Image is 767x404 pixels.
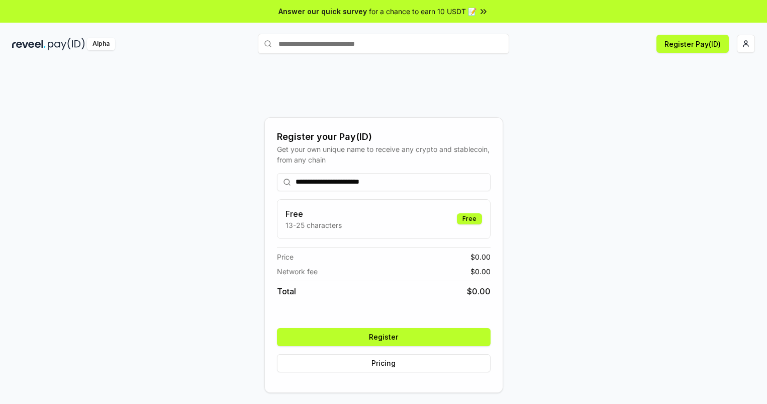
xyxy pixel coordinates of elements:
[277,252,294,262] span: Price
[285,220,342,230] p: 13-25 characters
[87,38,115,50] div: Alpha
[277,130,491,144] div: Register your Pay(ID)
[48,38,85,50] img: pay_id
[277,266,318,277] span: Network fee
[457,213,482,224] div: Free
[12,38,46,50] img: reveel_dark
[470,252,491,262] span: $ 0.00
[656,35,729,53] button: Register Pay(ID)
[467,285,491,297] span: $ 0.00
[277,144,491,165] div: Get your own unique name to receive any crypto and stablecoin, from any chain
[277,285,296,297] span: Total
[285,208,342,220] h3: Free
[470,266,491,277] span: $ 0.00
[278,6,367,17] span: Answer our quick survey
[277,328,491,346] button: Register
[369,6,476,17] span: for a chance to earn 10 USDT 📝
[277,354,491,372] button: Pricing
